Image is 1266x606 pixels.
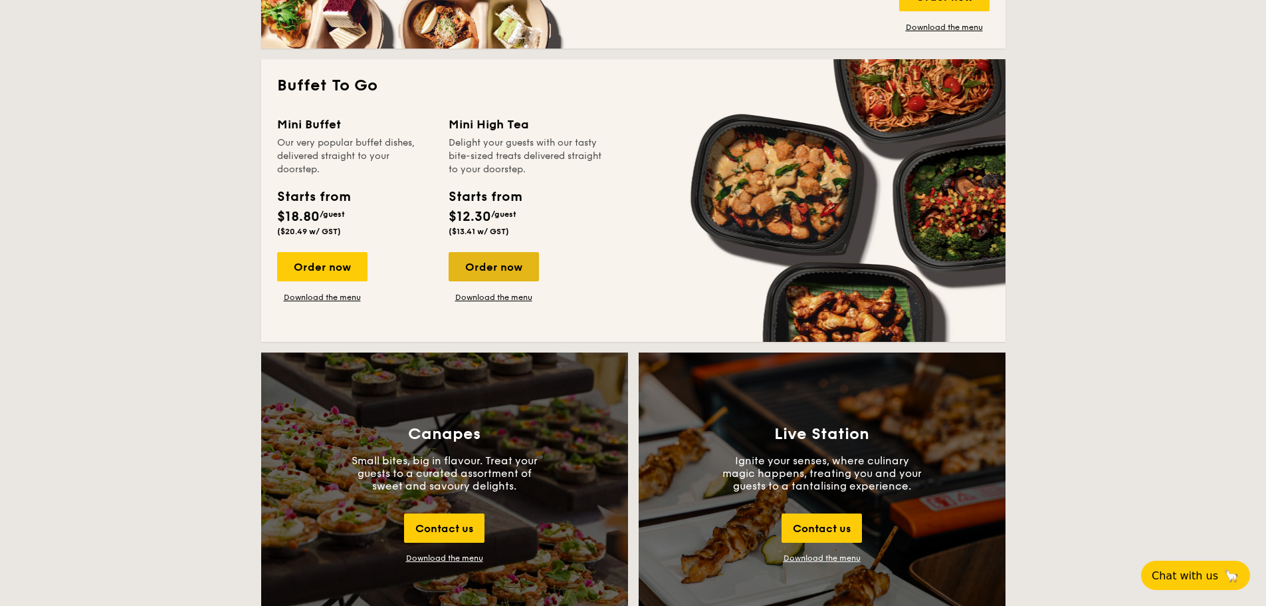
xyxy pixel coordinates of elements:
button: Chat with us🦙 [1141,561,1250,590]
span: 🦙 [1223,568,1239,583]
a: Download the menu [899,22,990,33]
p: Small bites, big in flavour. Treat your guests to a curated assortment of sweet and savoury delig... [345,454,544,492]
div: Contact us [782,514,862,543]
div: Contact us [404,514,484,543]
div: Delight your guests with our tasty bite-sized treats delivered straight to your doorstep. [449,136,604,176]
h3: Canapes [408,425,480,444]
div: Order now [449,252,539,281]
p: Ignite your senses, where culinary magic happens, treating you and your guests to a tantalising e... [722,454,922,492]
a: Download the menu [449,292,539,303]
span: Chat with us [1152,569,1218,582]
span: $18.80 [277,209,320,225]
span: ($13.41 w/ GST) [449,227,509,236]
div: Starts from [449,187,521,207]
div: Mini High Tea [449,115,604,134]
div: Order now [277,252,368,281]
span: $12.30 [449,209,491,225]
div: Download the menu [406,553,483,563]
h2: Buffet To Go [277,75,990,96]
span: /guest [320,210,345,219]
a: Download the menu [784,553,861,563]
span: /guest [491,210,516,219]
div: Starts from [277,187,350,207]
span: ($20.49 w/ GST) [277,227,341,236]
div: Our very popular buffet dishes, delivered straight to your doorstep. [277,136,433,176]
a: Download the menu [277,292,368,303]
h3: Live Station [774,425,869,444]
div: Mini Buffet [277,115,433,134]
